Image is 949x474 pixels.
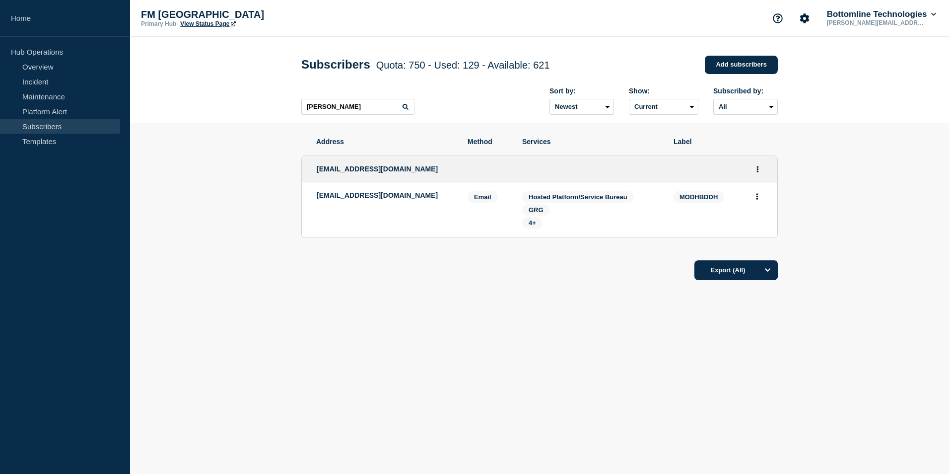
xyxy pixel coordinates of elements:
[316,138,453,146] span: Address
[317,165,438,173] span: [EMAIL_ADDRESS][DOMAIN_NAME]
[674,138,763,146] span: Label
[825,9,938,19] button: Bottomline Technologies
[694,260,778,280] button: Export (All)
[141,20,176,27] p: Primary Hub
[758,260,778,280] button: Options
[751,161,764,177] button: Actions
[629,99,698,115] select: Deleted
[767,8,788,29] button: Support
[529,206,543,214] span: GRG
[629,87,698,95] div: Show:
[529,193,627,201] span: Hosted Platform/Service Bureau
[529,219,536,227] span: 4+
[713,99,778,115] select: Subscribed by
[180,20,235,27] a: View Status Page
[713,87,778,95] div: Subscribed by:
[317,191,453,199] p: [EMAIL_ADDRESS][DOMAIN_NAME]
[549,87,614,95] div: Sort by:
[301,99,414,115] input: Search subscribers
[705,56,778,74] a: Add subscribers
[825,19,928,26] p: [PERSON_NAME][EMAIL_ADDRESS][PERSON_NAME][DOMAIN_NAME]
[522,138,659,146] span: Services
[549,99,614,115] select: Sort by
[794,8,815,29] button: Account settings
[468,191,498,203] span: Email
[751,189,763,204] button: Actions
[468,138,507,146] span: Method
[141,9,339,20] p: FM [GEOGRAPHIC_DATA]
[301,58,550,72] h1: Subscribers
[376,60,550,71] span: Quota: 750 - Used: 129 - Available: 621
[673,191,724,203] span: MODHBDDH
